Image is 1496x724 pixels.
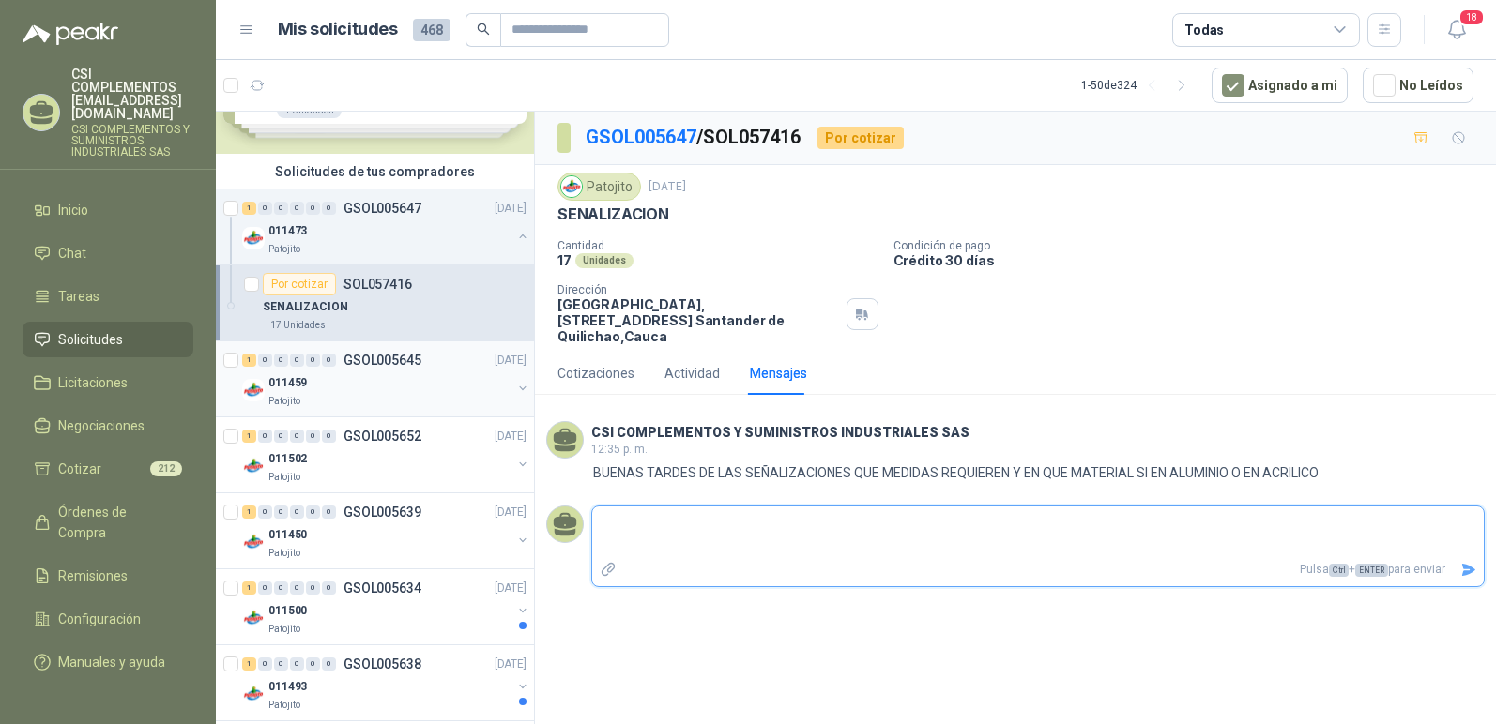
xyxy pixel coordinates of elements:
[593,462,1319,483] p: BUENAS TARDES DE LAS SEÑALIZACIONES QUE MEDIDAS REQUIEREN Y EN QUE MATERIAL SI EN ALUMINIO O EN A...
[290,430,304,443] div: 0
[557,283,839,296] p: Dirección
[290,657,304,671] div: 0
[557,296,839,344] p: [GEOGRAPHIC_DATA], [STREET_ADDRESS] Santander de Quilichao , Cauca
[274,202,288,215] div: 0
[591,428,969,438] h3: CSI COMPLEMENTOS Y SUMINISTROS INDUSTRIALES SAS
[290,505,304,519] div: 0
[586,126,696,148] a: GSOL005647
[242,425,530,485] a: 1 0 0 0 0 0 GSOL005652[DATE] Company Logo011502Patojito
[495,504,527,521] p: [DATE]
[23,494,193,551] a: Órdenes de Compra
[274,581,288,595] div: 0
[242,379,265,401] img: Company Logo
[71,124,193,158] p: CSI COMPLEMENTOS Y SUMINISTROS INDUSTRIALES SAS
[575,253,634,268] div: Unidades
[242,653,530,713] a: 1 0 0 0 0 0 GSOL005638[DATE] Company Logo011493Patojito
[268,470,300,485] p: Patojito
[58,243,86,264] span: Chat
[1440,13,1473,47] button: 18
[23,558,193,594] a: Remisiones
[557,363,634,384] div: Cotizaciones
[343,202,421,215] p: GSOL005647
[322,202,336,215] div: 0
[268,546,300,561] p: Patojito
[268,242,300,257] p: Patojito
[216,154,534,189] div: Solicitudes de tus compradores
[242,683,265,705] img: Company Logo
[242,455,265,477] img: Company Logo
[268,602,307,620] p: 011500
[290,202,304,215] div: 0
[23,408,193,444] a: Negociaciones
[23,365,193,400] a: Licitaciones
[1329,564,1349,577] span: Ctrl
[624,553,1454,586] p: Pulsa + para enviar
[242,227,265,249] img: Company Logo
[263,318,333,333] div: 17 Unidades
[495,580,527,597] p: [DATE]
[268,450,307,468] p: 011502
[322,505,336,519] div: 0
[343,505,421,519] p: GSOL005639
[23,192,193,228] a: Inicio
[58,200,88,220] span: Inicio
[71,68,193,120] p: CSI COMPLEMENTOS [EMAIL_ADDRESS][DOMAIN_NAME]
[1363,68,1473,103] button: No Leídos
[495,200,527,218] p: [DATE]
[263,298,348,316] p: SENALIZACION
[268,374,307,392] p: 011459
[58,502,176,543] span: Órdenes de Compra
[263,273,336,295] div: Por cotizar
[242,202,256,215] div: 1
[413,19,450,41] span: 468
[258,657,272,671] div: 0
[306,657,320,671] div: 0
[322,581,336,595] div: 0
[592,553,624,586] label: Adjuntar archivos
[23,23,118,45] img: Logo peakr
[591,443,648,456] span: 12:35 p. m.
[1458,8,1485,26] span: 18
[242,657,256,671] div: 1
[343,354,421,367] p: GSOL005645
[242,501,530,561] a: 1 0 0 0 0 0 GSOL005639[DATE] Company Logo011450Patojito
[306,202,320,215] div: 0
[242,607,265,629] img: Company Logo
[893,252,1488,268] p: Crédito 30 días
[664,363,720,384] div: Actividad
[268,622,300,637] p: Patojito
[242,505,256,519] div: 1
[58,372,128,393] span: Licitaciones
[242,577,530,637] a: 1 0 0 0 0 0 GSOL005634[DATE] Company Logo011500Patojito
[258,430,272,443] div: 0
[495,428,527,445] p: [DATE]
[268,394,300,409] p: Patojito
[306,505,320,519] div: 0
[1081,70,1197,100] div: 1 - 50 de 324
[274,505,288,519] div: 0
[322,657,336,671] div: 0
[23,322,193,357] a: Solicitudes
[343,581,421,595] p: GSOL005634
[343,657,421,671] p: GSOL005638
[258,581,272,595] div: 0
[495,352,527,370] p: [DATE]
[290,354,304,367] div: 0
[258,505,272,519] div: 0
[58,566,128,586] span: Remisiones
[274,430,288,443] div: 0
[477,23,490,36] span: search
[274,354,288,367] div: 0
[343,430,421,443] p: GSOL005652
[58,652,165,672] span: Manuales y ayuda
[268,698,300,713] p: Patojito
[278,16,398,43] h1: Mis solicitudes
[1453,553,1484,586] button: Enviar
[557,204,669,224] p: SENALIZACION
[322,354,336,367] div: 0
[58,329,123,350] span: Solicitudes
[274,657,288,671] div: 0
[557,239,878,252] p: Cantidad
[23,644,193,680] a: Manuales y ayuda
[495,656,527,673] p: [DATE]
